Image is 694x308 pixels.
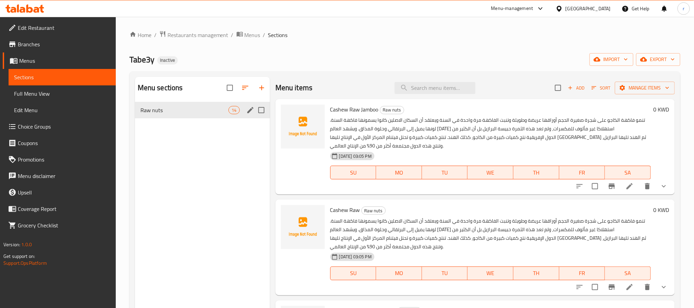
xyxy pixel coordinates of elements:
span: WE [470,168,511,178]
span: Coverage Report [18,205,110,213]
svg: Show Choices [660,283,668,291]
a: Edit menu item [625,283,634,291]
span: Sort items [587,83,615,93]
span: Promotions [18,155,110,164]
span: TU [425,168,465,178]
span: TU [425,268,465,278]
a: Full Menu View [9,85,116,102]
button: Add section [253,80,270,96]
button: sort-choices [571,279,588,295]
a: Menus [3,52,116,69]
span: FR [562,268,603,278]
a: Promotions [3,151,116,168]
span: Manage items [620,84,669,92]
div: Menu-management [491,4,533,13]
span: MO [379,268,419,278]
button: TH [513,266,559,280]
a: Home [129,31,151,39]
span: Select all sections [223,81,237,95]
a: Restaurants management [159,31,228,39]
span: Raw nuts [140,106,229,114]
a: Upsell [3,184,116,201]
span: [DATE] 03:05 PM [336,253,374,260]
button: Manage items [615,82,675,94]
span: Inactive [157,57,178,63]
div: Raw nuts [380,106,404,114]
span: export [642,55,675,64]
button: Branch-specific-item [604,279,620,295]
button: SA [605,166,651,179]
button: SA [605,266,651,280]
span: Select section [551,81,565,95]
span: Select to update [588,179,602,193]
button: SU [330,166,376,179]
a: Menus [236,31,260,39]
span: Version: [3,240,20,249]
button: TU [422,166,468,179]
span: Edit Restaurant [18,24,110,32]
span: Choice Groups [18,122,110,131]
div: Inactive [157,56,178,64]
a: Edit Restaurant [3,20,116,36]
span: Coupons [18,139,110,147]
button: delete [639,279,656,295]
button: Branch-specific-item [604,178,620,194]
li: / [263,31,265,39]
button: FR [559,166,605,179]
span: Cashew Raw Jamboo [330,104,379,115]
img: Cashew Raw Jamboo [281,105,325,149]
span: SU [333,168,374,178]
button: delete [639,178,656,194]
div: Raw nuts [361,206,386,215]
button: MO [376,266,422,280]
button: show more [656,178,672,194]
span: 1.0.0 [21,240,32,249]
span: TH [516,168,557,178]
span: Branches [18,40,110,48]
svg: Show Choices [660,182,668,190]
button: TH [513,166,559,179]
input: search [395,82,475,94]
span: Menu disclaimer [18,172,110,180]
nav: breadcrumb [129,31,680,39]
button: show more [656,279,672,295]
span: MO [379,168,419,178]
span: Grocery Checklist [18,221,110,229]
h6: 0 KWD [654,205,669,215]
img: Cashew Raw [281,205,325,249]
span: Sort sections [237,80,253,96]
button: import [590,53,633,66]
span: import [595,55,628,64]
span: Sort [592,84,610,92]
span: WE [470,268,511,278]
h2: Menu items [275,83,313,93]
a: Coverage Report [3,201,116,217]
span: Upsell [18,188,110,197]
button: Add [565,83,587,93]
span: Tabe3y [129,52,154,67]
a: Branches [3,36,116,52]
h6: 0 KWD [654,105,669,114]
a: Edit menu item [625,182,634,190]
span: TH [516,268,557,278]
p: تنمو فاكهة الكاجو على شجرة صغيرة الحجم أوراقها عريضة وطويلة وتنبت الفاكهة مرة واحدة في السنة ويعت... [330,116,651,150]
span: SA [608,268,648,278]
span: Menus [19,57,110,65]
div: Raw nuts14edit [135,102,270,118]
button: TU [422,266,468,280]
a: Support.OpsPlatform [3,259,47,268]
a: Sections [9,69,116,85]
button: edit [245,105,256,115]
button: FR [559,266,605,280]
a: Menu disclaimer [3,168,116,184]
div: items [228,106,239,114]
span: Get support on: [3,252,35,261]
button: MO [376,166,422,179]
p: تنمو فاكهة الكاجو على شجرة صغيرة الحجم أوراقها عريضة وطويلة وتنبت الفاكهة مرة واحدة في السنة ويعت... [330,217,651,251]
a: Coupons [3,135,116,151]
span: Edit Menu [14,106,110,114]
span: SU [333,268,374,278]
span: [DATE] 03:05 PM [336,153,374,159]
span: Sections [268,31,288,39]
a: Choice Groups [3,118,116,135]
